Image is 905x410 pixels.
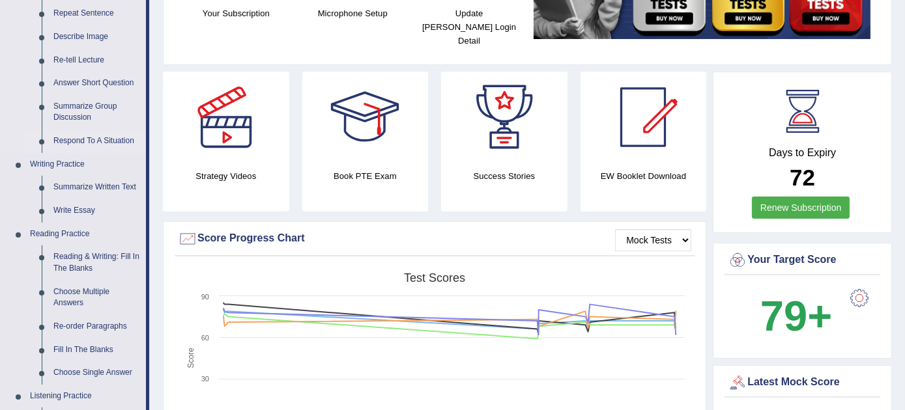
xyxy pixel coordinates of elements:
[201,375,209,383] text: 30
[48,25,146,49] a: Describe Image
[581,169,707,183] h4: EW Booklet Download
[24,153,146,176] a: Writing Practice
[790,165,815,190] b: 72
[48,338,146,362] a: Fill In The Blanks
[48,72,146,95] a: Answer Short Question
[201,334,209,342] text: 60
[441,169,567,183] h4: Success Stories
[48,2,146,25] a: Repeat Sentence
[48,245,146,280] a: Reading & Writing: Fill In The Blanks
[186,348,195,368] tspan: Score
[48,199,146,223] a: Write Essay
[728,147,877,159] h4: Days to Expiry
[728,251,877,270] div: Your Target Score
[760,292,832,340] b: 79+
[48,361,146,385] a: Choose Single Answer
[24,385,146,408] a: Listening Practice
[302,169,429,183] h4: Book PTE Exam
[201,293,209,301] text: 90
[24,223,146,246] a: Reading Practice
[404,271,465,284] tspan: Test scores
[184,7,288,20] h4: Your Subscription
[301,7,405,20] h4: Microphone Setup
[48,49,146,72] a: Re-tell Lecture
[418,7,521,48] h4: Update [PERSON_NAME] Login Detail
[48,280,146,315] a: Choose Multiple Answers
[48,130,146,153] a: Respond To A Situation
[752,197,850,219] a: Renew Subscription
[178,229,691,249] div: Score Progress Chart
[728,373,877,392] div: Latest Mock Score
[163,169,289,183] h4: Strategy Videos
[48,315,146,338] a: Re-order Paragraphs
[48,176,146,199] a: Summarize Written Text
[48,95,146,130] a: Summarize Group Discussion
